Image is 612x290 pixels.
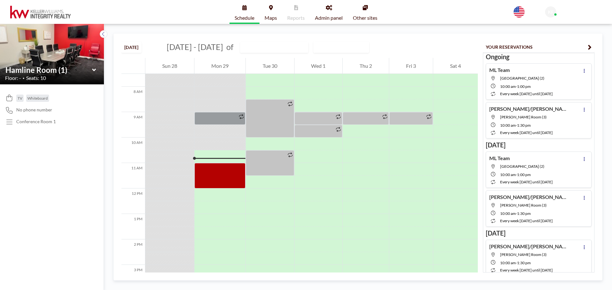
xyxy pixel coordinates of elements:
div: 2 PM [121,239,145,265]
span: Snelling Room (3) [500,203,547,208]
span: 10:00 AM [500,123,516,128]
span: - [516,260,517,265]
h4: [PERSON_NAME]/[PERSON_NAME] [489,243,569,250]
div: 1 PM [121,214,145,239]
span: 10:00 AM [500,172,516,177]
span: Snelling Room (3) [500,115,547,119]
span: Lexington Room (2) [500,76,544,81]
span: Seats: 10 [26,75,46,81]
span: every week [DATE] until [DATE] [500,180,553,184]
span: Lexington Room (2) [500,164,544,169]
h4: [PERSON_NAME]/[PERSON_NAME] [489,194,569,200]
h4: [PERSON_NAME]/[PERSON_NAME] [489,106,569,112]
span: • [23,76,25,80]
span: KF [548,9,554,15]
div: Search for option [314,42,369,53]
input: Hamline Room (1) [240,42,302,53]
div: Wed 1 [295,58,343,74]
div: Sun 28 [145,58,194,74]
span: Reports [287,15,305,20]
div: 11 AM [121,163,145,188]
div: 8 AM [121,87,145,112]
span: Snelling Room (3) [500,252,547,257]
div: Fri 3 [389,58,433,74]
span: Maps [265,15,277,20]
span: - [516,172,517,177]
span: every week [DATE] until [DATE] [500,218,553,223]
span: TV [18,96,22,101]
div: 7 AM [121,61,145,87]
button: [DATE] [121,42,142,53]
div: 12 PM [121,188,145,214]
span: 10:00 AM [500,211,516,216]
p: Conference Room 1 [16,119,56,124]
span: WEEKLY VIEW [315,43,351,51]
span: Admin [559,13,570,18]
span: Schedule [235,15,254,20]
span: [DATE] - [DATE] [167,42,223,52]
h3: [DATE] [486,141,592,149]
div: 9 AM [121,112,145,138]
span: of [226,42,233,52]
span: every week [DATE] until [DATE] [500,268,553,272]
input: Hamline Room (1) [5,65,92,74]
span: No phone number [16,107,52,113]
span: Whiteboard [27,96,48,101]
button: YOUR RESERVATIONS [483,41,594,53]
div: Thu 2 [343,58,389,74]
span: KWIR Front Desk [559,7,594,12]
div: 10 AM [121,138,145,163]
h3: Ongoing [486,53,592,61]
span: 1:30 PM [517,123,531,128]
span: Floor: - [5,75,21,81]
span: 1:30 PM [517,211,531,216]
h3: [DATE] [486,229,592,237]
span: - [516,84,517,89]
img: organization-logo [10,6,71,18]
span: every week [DATE] until [DATE] [500,91,553,96]
h4: ML Team [489,67,510,73]
span: 10:00 AM [500,84,516,89]
h4: ML Team [489,155,510,161]
span: - [516,211,517,216]
div: Tue 30 [246,58,294,74]
span: 10:00 AM [500,260,516,265]
div: Mon 29 [194,58,245,74]
span: 1:00 PM [517,172,531,177]
span: 1:00 PM [517,84,531,89]
span: Admin panel [315,15,343,20]
span: Other sites [353,15,377,20]
input: Search for option [352,43,358,51]
div: Sat 4 [433,58,478,74]
span: every week [DATE] until [DATE] [500,130,553,135]
span: - [516,123,517,128]
span: 1:30 PM [517,260,531,265]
